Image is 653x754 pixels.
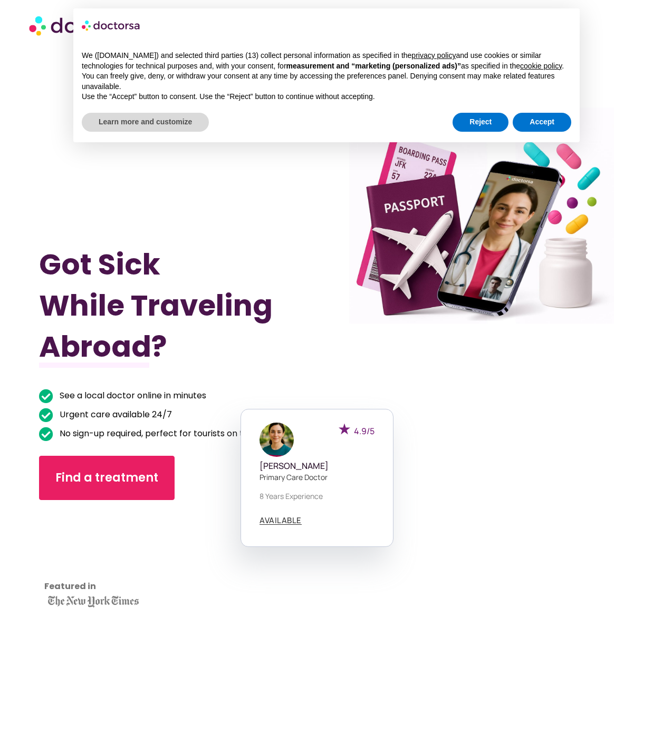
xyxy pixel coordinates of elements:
span: AVAILABLE [260,515,302,526]
span: 4.9/5 [354,425,374,437]
img: logo [82,17,141,34]
a: cookie policy [520,62,562,70]
span: You can freely give, deny, or withdraw your consent at any time by accessing the preferences pane... [82,72,555,91]
span: [PERSON_NAME] [260,460,329,472]
button: Learn more and customize [82,113,209,132]
span: Got Sick [39,244,160,285]
a: privacy policy [411,51,456,60]
span: measurement and “marketing (personalized ads)” [286,62,461,70]
span: We ([DOMAIN_NAME]) and selected third parties (13) collect personal information as specified in the [82,51,411,60]
span: as specified in the [461,62,520,70]
span: Use the “Accept” button to consent. Use the “Reject” button to continue without accepting. [82,92,375,101]
span: 8 years experience [260,491,323,501]
a: Find a treatment [39,456,175,500]
span: and use cookies or similar technologies for technical purposes and, with your consent, for [82,51,541,70]
span: Find a treatment [55,469,158,486]
button: Reject [453,113,508,132]
span: No sign-up required, perfect for tourists on the go [60,427,266,439]
span: See a local doctor online in minutes [60,389,206,402]
button: Accept [513,113,571,132]
a: AVAILABLE [260,516,302,525]
span: Accept [530,117,554,126]
span: Learn more and customize [99,117,192,126]
span: Abroad? [39,326,167,367]
span: Featured in [44,580,96,592]
span: . [562,62,564,70]
span: Urgent care available 24/7 [60,408,172,420]
span: While Traveling [39,285,273,326]
span: Reject [469,117,492,126]
span: Primary care doctor [260,472,328,482]
iframe: Customer reviews powered by Trustpilot [44,516,139,595]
